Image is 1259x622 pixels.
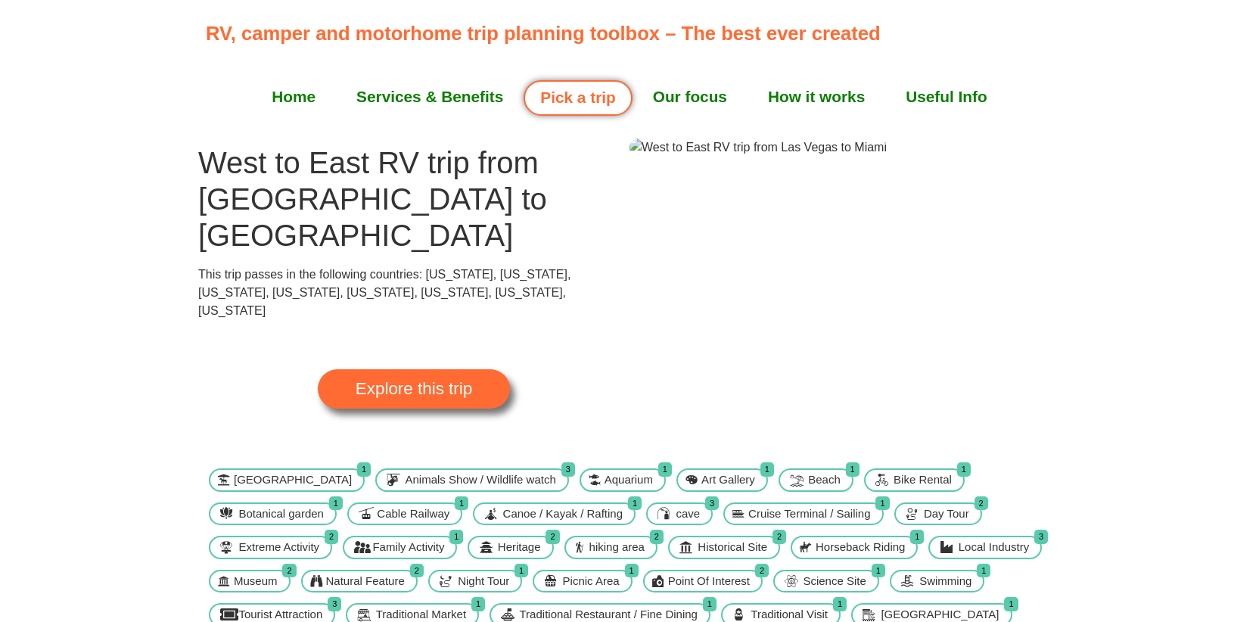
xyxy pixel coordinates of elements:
[329,496,343,511] span: 1
[799,573,869,590] span: Science Site
[230,471,356,489] span: [GEOGRAPHIC_DATA]
[872,564,885,578] span: 1
[373,505,453,523] span: Cable Railway
[920,505,973,523] span: Day Tour
[812,539,909,556] span: Horseback Riding
[804,471,844,489] span: Beach
[601,471,657,489] span: Aquarium
[628,496,642,511] span: 1
[410,564,424,578] span: 2
[760,462,774,477] span: 1
[206,78,1053,116] nav: Menu
[625,564,639,578] span: 1
[524,80,632,116] a: Pick a trip
[198,145,629,253] h1: West to East RV trip from [GEOGRAPHIC_DATA] to [GEOGRAPHIC_DATA]
[368,539,448,556] span: Family Activity
[772,530,786,544] span: 2
[694,539,771,556] span: Historical Site
[650,530,664,544] span: 2
[885,78,1007,116] a: Useful Info
[629,138,887,157] img: West to East RV trip from Las Vegas to Miami
[977,564,990,578] span: 1
[698,471,759,489] span: Art Gallery
[975,496,988,511] span: 2
[664,573,754,590] span: Point Of Interest
[755,564,769,578] span: 2
[846,462,860,477] span: 1
[875,496,889,511] span: 1
[1034,530,1048,544] span: 3
[915,573,975,590] span: Swimming
[494,539,545,556] span: Heritage
[559,573,623,590] span: Picnic Area
[471,597,485,611] span: 1
[282,564,296,578] span: 2
[745,505,874,523] span: Cruise Terminal / Sailing
[672,505,704,523] span: cave
[705,496,719,511] span: 3
[1004,597,1018,611] span: 1
[833,597,847,611] span: 1
[586,539,648,556] span: hiking area
[499,505,626,523] span: Canoe / Kayak / Rafting
[402,471,560,489] span: Animals Show / Wildlife watch
[322,573,409,590] span: Natural Feature
[198,268,570,317] span: This trip passes in the following countries: [US_STATE], [US_STATE], [US_STATE], [US_STATE], [US_...
[357,462,371,477] span: 1
[356,381,472,397] span: Explore this trip
[658,462,672,477] span: 1
[890,471,956,489] span: Bike Rental
[633,78,748,116] a: Our focus
[251,78,336,116] a: Home
[910,530,924,544] span: 1
[449,530,463,544] span: 1
[318,369,510,409] a: Explore this trip
[748,78,885,116] a: How it works
[235,505,328,523] span: Botanical garden
[955,539,1033,556] span: Local Industry
[325,530,338,544] span: 2
[546,530,559,544] span: 2
[454,573,513,590] span: Night Tour
[455,496,468,511] span: 1
[206,19,1062,48] p: RV, camper and motorhome trip planning toolbox – The best ever created
[957,462,971,477] span: 1
[235,539,323,556] span: Extreme Activity
[561,462,575,477] span: 3
[514,564,528,578] span: 1
[703,597,717,611] span: 1
[230,573,281,590] span: Museum
[328,597,341,611] span: 3
[336,78,524,116] a: Services & Benefits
